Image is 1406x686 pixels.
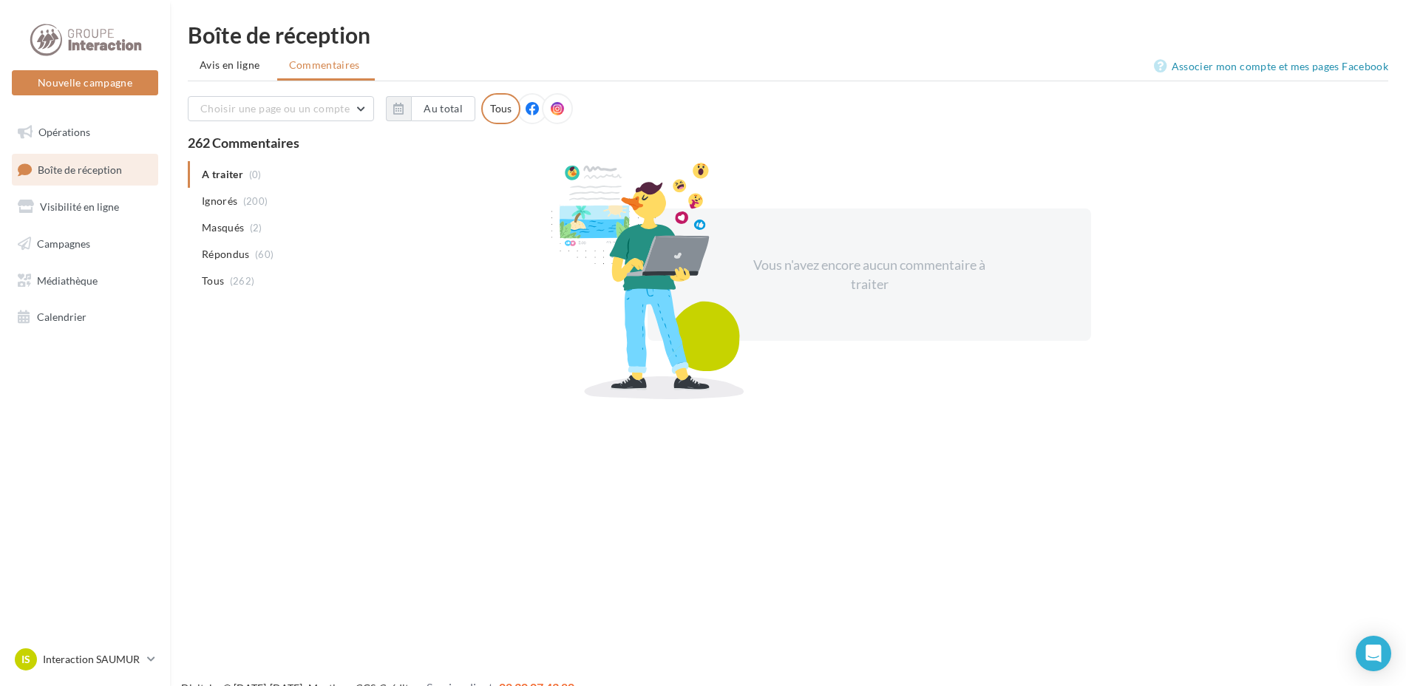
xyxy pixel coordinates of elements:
div: Boîte de réception [188,24,1388,46]
div: Tous [481,93,520,124]
span: (200) [243,195,268,207]
span: Masqués [202,220,244,235]
span: Choisir une page ou un compte [200,102,350,115]
a: Opérations [9,117,161,148]
button: Nouvelle campagne [12,70,158,95]
span: (60) [255,248,274,260]
span: IS [21,652,30,667]
a: Campagnes [9,228,161,259]
div: 262 Commentaires [188,136,1388,149]
span: Visibilité en ligne [40,200,119,213]
button: Au total [386,96,475,121]
a: Médiathèque [9,265,161,296]
span: Opérations [38,126,90,138]
a: Calendrier [9,302,161,333]
a: IS Interaction SAUMUR [12,645,158,673]
a: Boîte de réception [9,154,161,186]
a: Associer mon compte et mes pages Facebook [1154,58,1388,75]
div: Open Intercom Messenger [1356,636,1391,671]
button: Choisir une page ou un compte [188,96,374,121]
span: (2) [250,222,262,234]
span: Médiathèque [37,274,98,286]
span: Boîte de réception [38,163,122,175]
span: Calendrier [37,310,86,323]
span: Tous [202,274,224,288]
span: Ignorés [202,194,237,208]
a: Visibilité en ligne [9,191,161,223]
span: Répondus [202,247,250,262]
div: Vous n'avez encore aucun commentaire à traiter [742,256,996,293]
span: Avis en ligne [200,58,260,72]
span: Campagnes [37,237,90,250]
p: Interaction SAUMUR [43,652,141,667]
button: Au total [411,96,475,121]
span: (262) [230,275,255,287]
